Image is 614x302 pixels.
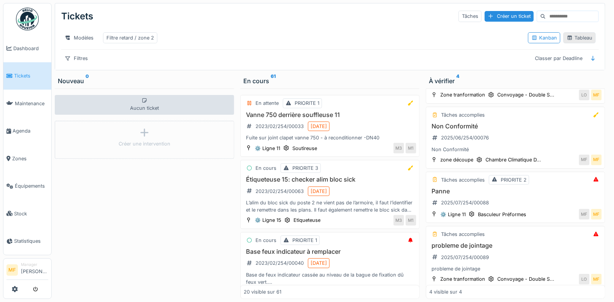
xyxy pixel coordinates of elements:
[591,90,602,100] div: MF
[567,34,592,41] div: Tableau
[244,288,281,296] div: 20 visible sur 61
[440,211,466,218] div: ⚙️ Ligne 11
[12,155,48,162] span: Zones
[441,111,485,119] div: Tâches accomplies
[119,140,170,147] div: Créer une intervention
[429,146,602,153] div: Non Conformité
[243,76,417,85] div: En cours
[501,176,527,183] div: PRIORITE 2
[16,8,39,30] img: Badge_color-CXgf-gQk.svg
[55,95,234,115] div: Aucun ticket
[106,34,154,41] div: Filtre retard / zone 2
[440,156,473,163] div: zone découpe
[3,62,51,90] a: Tickets
[21,262,48,267] div: Manager
[255,188,304,195] div: 2023/02/254/00063
[14,72,48,79] span: Tickets
[244,271,416,286] div: Base de feux indicateur cassée au niveau de la bague de fixation dû feux vert. La remplacer. Sur ...
[6,264,18,276] li: MF
[13,45,48,52] span: Dashboard
[591,155,602,165] div: MF
[429,123,602,130] h3: Non Conformité
[244,111,416,119] h3: Vanne 750 derrière souffleuse 11
[3,90,51,117] a: Maintenance
[255,164,276,172] div: En cours
[295,100,319,107] div: PRIORITE 1
[531,34,557,41] div: Kanban
[311,123,327,130] div: [DATE]
[292,237,317,244] div: PRIORITE 1
[497,91,554,98] div: Convoyage - Double S...
[429,265,602,272] div: probleme de jointage
[485,156,541,163] div: Chambre Climatique D...
[406,215,416,226] div: M1
[255,123,304,130] div: 2023/02/254/00033
[406,143,416,153] div: M1
[579,274,590,285] div: LO
[14,210,48,217] span: Stock
[244,199,416,213] div: L’alim du bloc sick du poste 2 ne vient pas de l’armoire, il faut l’identifier et le remettre dan...
[14,237,48,245] span: Statistiques
[244,176,416,183] h3: Étiqueteuse 15: checker alim bloc sick
[393,143,404,153] div: M3
[292,145,317,152] div: Soutireuse
[292,164,318,172] div: PRIORITE 3
[531,53,586,64] div: Classer par Deadline
[591,209,602,220] div: MF
[3,200,51,228] a: Stock
[294,217,320,224] div: Etiqueteuse
[441,134,489,141] div: 2025/06/254/00076
[255,237,276,244] div: En cours
[579,209,590,220] div: MF
[429,188,602,195] h3: Panne
[429,288,462,296] div: 4 visible sur 4
[429,242,602,249] h3: probleme de jointage
[61,32,97,43] div: Modèles
[393,215,404,226] div: M3
[13,127,48,134] span: Agenda
[271,76,276,85] sup: 61
[3,228,51,255] a: Statistiques
[3,117,51,145] a: Agenda
[58,76,231,85] div: Nouveau
[440,91,485,98] div: Zone tranformation
[440,275,485,283] div: Zone tranformation
[311,259,327,267] div: [DATE]
[441,231,485,238] div: Tâches accomplies
[456,76,459,85] sup: 4
[255,217,281,224] div: ⚙️ Ligne 15
[244,248,416,255] h3: Base feux indicateur à remplacer
[255,100,279,107] div: En attente
[6,262,48,280] a: MF Manager[PERSON_NAME]
[497,275,554,283] div: Convoyage - Double S...
[591,274,602,285] div: MF
[579,90,590,100] div: LO
[579,155,590,165] div: MF
[255,145,280,152] div: ⚙️ Ligne 11
[441,176,485,183] div: Tâches accomplies
[485,11,534,21] div: Créer un ticket
[255,259,304,267] div: 2023/02/254/00040
[441,199,489,206] div: 2025/07/254/00088
[61,53,91,64] div: Filtres
[61,6,93,26] div: Tickets
[311,188,327,195] div: [DATE]
[244,134,416,141] div: Fuite sur joint clapet vanne 750 - à reconditionner -DN40
[15,100,48,107] span: Maintenance
[429,76,602,85] div: À vérifier
[441,254,489,261] div: 2025/07/254/00089
[3,145,51,172] a: Zones
[15,182,48,190] span: Équipements
[3,172,51,200] a: Équipements
[478,211,526,218] div: Basculeur Préformes
[21,262,48,278] li: [PERSON_NAME]
[459,11,482,22] div: Tâches
[3,35,51,62] a: Dashboard
[86,76,89,85] sup: 0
